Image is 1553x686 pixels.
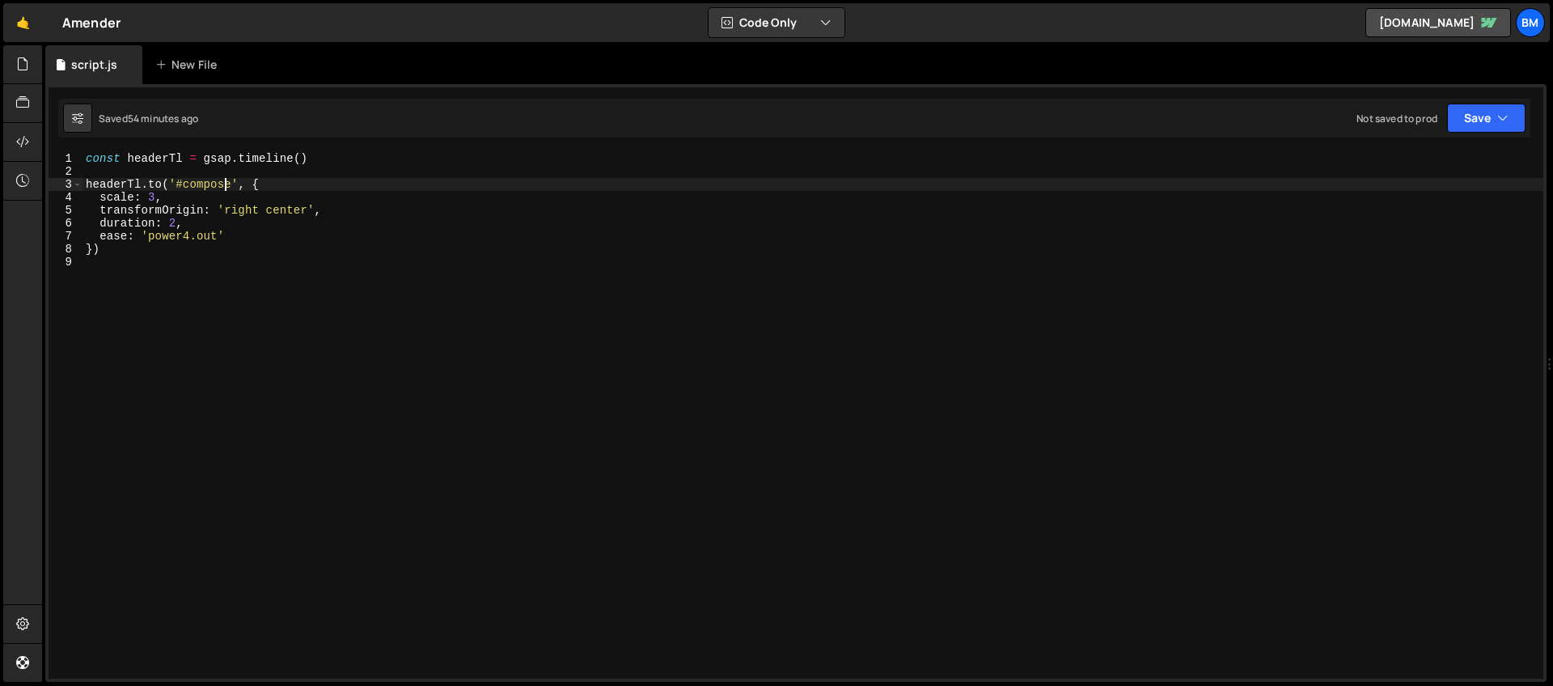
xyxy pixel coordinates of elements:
div: script.js [71,57,117,73]
a: bm [1516,8,1545,37]
div: 7 [49,230,83,243]
div: 1 [49,152,83,165]
div: 5 [49,204,83,217]
div: 3 [49,178,83,191]
div: Saved [99,112,198,125]
div: 2 [49,165,83,178]
div: 9 [49,256,83,269]
a: [DOMAIN_NAME] [1365,8,1511,37]
div: Not saved to prod [1356,112,1437,125]
button: Save [1447,104,1525,133]
div: 4 [49,191,83,204]
div: 6 [49,217,83,230]
div: Amender [62,13,121,32]
a: 🤙 [3,3,43,42]
div: 54 minutes ago [128,112,198,125]
button: Code Only [709,8,844,37]
div: 8 [49,243,83,256]
div: New File [155,57,223,73]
